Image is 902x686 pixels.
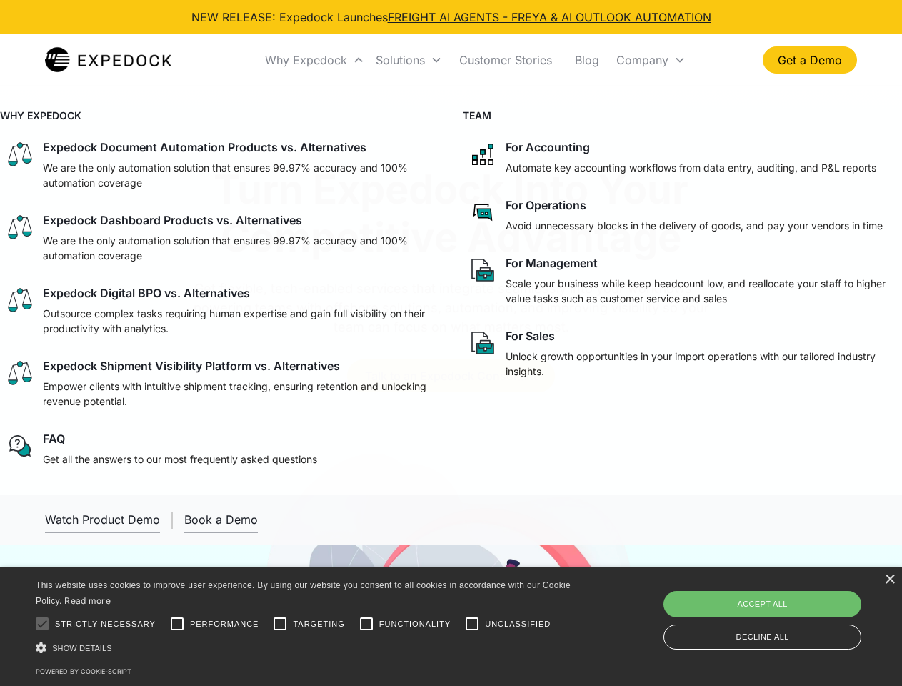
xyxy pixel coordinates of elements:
div: NEW RELEASE: Expedock Launches [191,9,711,26]
p: Empower clients with intuitive shipment tracking, ensuring retention and unlocking revenue potent... [43,379,434,409]
div: Watch Product Demo [45,512,160,527]
a: Powered by cookie-script [36,667,131,675]
p: Outsource complex tasks requiring human expertise and gain full visibility on their productivity ... [43,306,434,336]
div: Solutions [376,53,425,67]
p: Get all the answers to our most frequently asked questions [43,452,317,467]
div: Why Expedock [259,36,370,84]
span: This website uses cookies to improve user experience. By using our website you consent to all coo... [36,580,571,607]
p: Avoid unnecessary blocks in the delivery of goods, and pay your vendors in time [506,218,883,233]
a: open lightbox [45,507,160,533]
a: Read more [64,595,111,606]
div: Show details [36,640,576,655]
span: Targeting [293,618,344,630]
div: Company [616,53,668,67]
p: Automate key accounting workflows from data entry, auditing, and P&L reports [506,160,876,175]
div: Expedock Digital BPO vs. Alternatives [43,286,250,300]
img: regular chat bubble icon [6,432,34,460]
a: home [45,46,171,74]
p: We are the only automation solution that ensures 99.97% accuracy and 100% automation coverage [43,160,434,190]
div: Expedock Dashboard Products vs. Alternatives [43,213,302,227]
img: scale icon [6,140,34,169]
div: Book a Demo [184,512,258,527]
img: rectangular chat bubble icon [468,198,497,227]
a: Book a Demo [184,507,258,533]
div: Why Expedock [265,53,347,67]
p: Unlock growth opportunities in your import operations with our tailored industry insights. [506,349,897,379]
div: Company [611,36,691,84]
a: FREIGHT AI AGENTS - FREYA & AI OUTLOOK AUTOMATION [388,10,711,24]
div: For Management [506,256,598,270]
img: paper and bag icon [468,256,497,284]
a: Get a Demo [763,46,857,74]
iframe: Chat Widget [664,532,902,686]
span: Show details [52,644,112,652]
div: For Accounting [506,140,590,154]
div: FAQ [43,432,65,446]
div: For Operations [506,198,586,212]
div: Solutions [370,36,448,84]
p: We are the only automation solution that ensures 99.97% accuracy and 100% automation coverage [43,233,434,263]
span: Functionality [379,618,451,630]
div: Expedock Document Automation Products vs. Alternatives [43,140,366,154]
p: Scale your business while keep headcount low, and reallocate your staff to higher value tasks suc... [506,276,897,306]
a: Customer Stories [448,36,563,84]
div: Expedock Shipment Visibility Platform vs. Alternatives [43,359,340,373]
a: Blog [563,36,611,84]
span: Unclassified [485,618,551,630]
img: scale icon [6,213,34,242]
img: scale icon [6,286,34,314]
img: scale icon [6,359,34,387]
img: network like icon [468,140,497,169]
span: Performance [190,618,259,630]
img: paper and bag icon [468,329,497,357]
span: Strictly necessary [55,618,156,630]
img: Expedock Logo [45,46,171,74]
div: For Sales [506,329,555,343]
